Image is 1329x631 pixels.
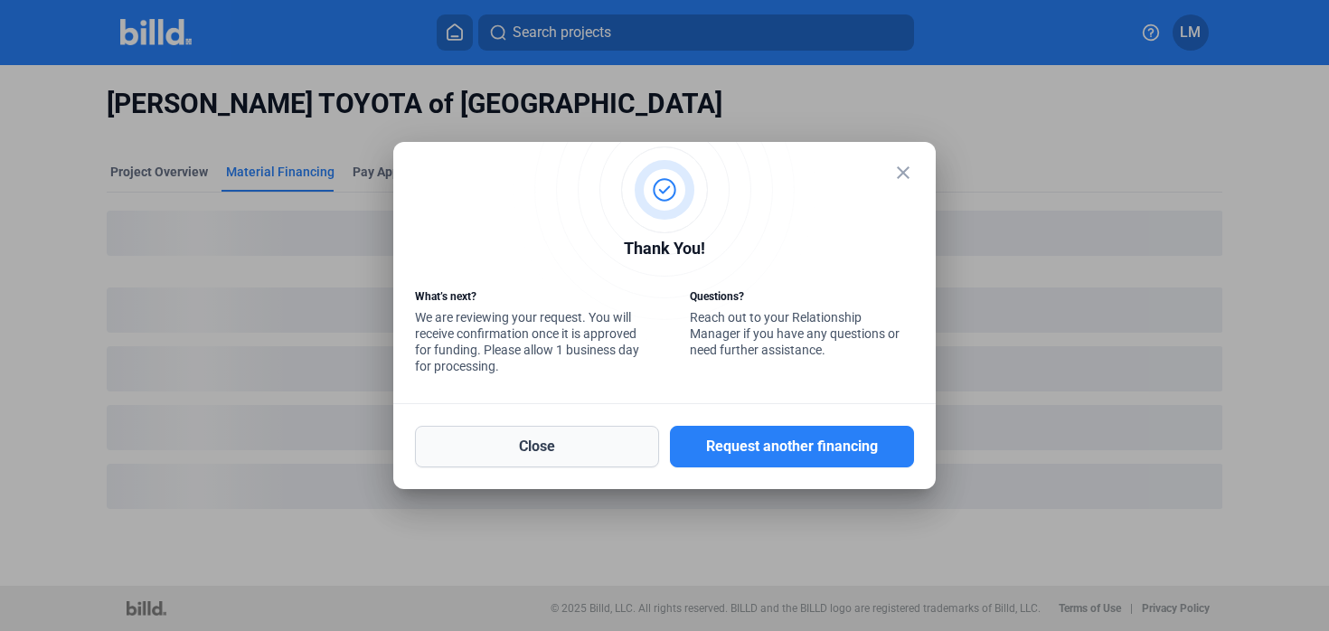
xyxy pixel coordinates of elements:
[670,426,914,467] button: Request another financing
[690,288,914,363] div: Reach out to your Relationship Manager if you have any questions or need further assistance.
[415,426,659,467] button: Close
[415,288,639,309] div: What’s next?
[690,288,914,309] div: Questions?
[415,288,639,379] div: We are reviewing your request. You will receive confirmation once it is approved for funding. Ple...
[415,236,914,266] div: Thank You!
[892,162,914,184] mat-icon: close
